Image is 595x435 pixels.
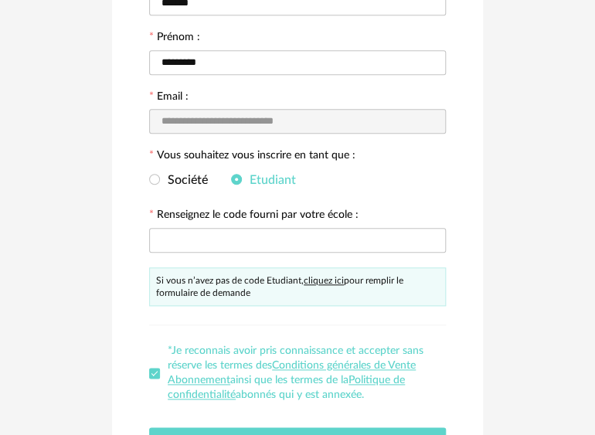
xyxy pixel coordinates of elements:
a: Conditions générales de Vente Abonnement [168,360,416,386]
span: *Je reconnais avoir pris connaissance et accepter sans réserve les termes des ainsi que les terme... [168,345,423,400]
label: Prénom : [149,32,200,46]
label: Renseignez le code fourni par votre école : [149,209,359,223]
label: Email : [149,91,189,105]
a: cliquez ici [304,276,344,285]
div: Si vous n’avez pas de code Etudiant, pour remplir le formulaire de demande [149,267,446,306]
a: Politique de confidentialité [168,375,405,400]
span: Etudiant [242,174,296,186]
label: Vous souhaitez vous inscrire en tant que : [149,150,355,164]
span: Société [160,174,208,186]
